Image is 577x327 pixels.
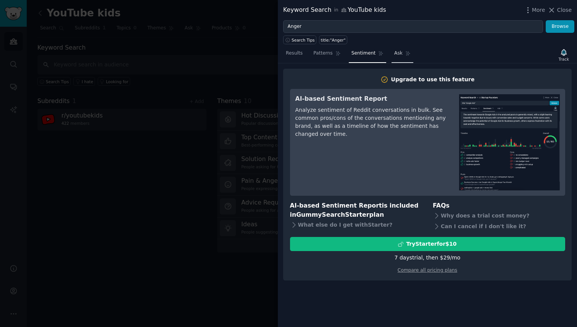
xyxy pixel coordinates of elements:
[290,237,565,251] button: TryStarterfor$10
[286,50,303,57] span: Results
[311,47,343,63] a: Patterns
[296,211,369,218] span: GummySearch Starter
[295,94,448,104] h3: AI-based Sentiment Report
[349,47,386,63] a: Sentiment
[524,6,545,14] button: More
[283,35,316,44] button: Search Tips
[321,37,346,43] div: title:"Anger"
[398,267,457,273] a: Compare all pricing plans
[313,50,332,57] span: Patterns
[319,35,347,44] a: title:"Anger"
[556,47,572,63] button: Track
[283,47,305,63] a: Results
[395,254,461,262] div: 7 days trial, then $ 29 /mo
[433,210,565,221] div: Why does a trial cost money?
[295,106,448,138] div: Analyze sentiment of Reddit conversations in bulk. See common pros/cons of the conversations ment...
[351,50,376,57] span: Sentiment
[394,50,403,57] span: Ask
[406,240,456,248] div: Try Starter for $10
[459,94,560,190] img: AI-based Sentiment Report
[290,201,422,220] h3: AI-based Sentiment Report is included in plan
[292,37,315,43] span: Search Tips
[546,20,574,33] button: Browse
[290,220,422,230] div: What else do I get with Starter ?
[433,221,565,232] div: Can I cancel if I don't like it?
[532,6,545,14] span: More
[559,56,569,62] div: Track
[392,47,413,63] a: Ask
[433,201,565,211] h3: FAQs
[334,7,338,14] span: in
[283,5,386,15] div: Keyword Search YouTube kids
[283,20,543,33] input: Try a keyword related to your business
[557,6,572,14] span: Close
[391,76,475,84] div: Upgrade to use this feature
[548,6,572,14] button: Close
